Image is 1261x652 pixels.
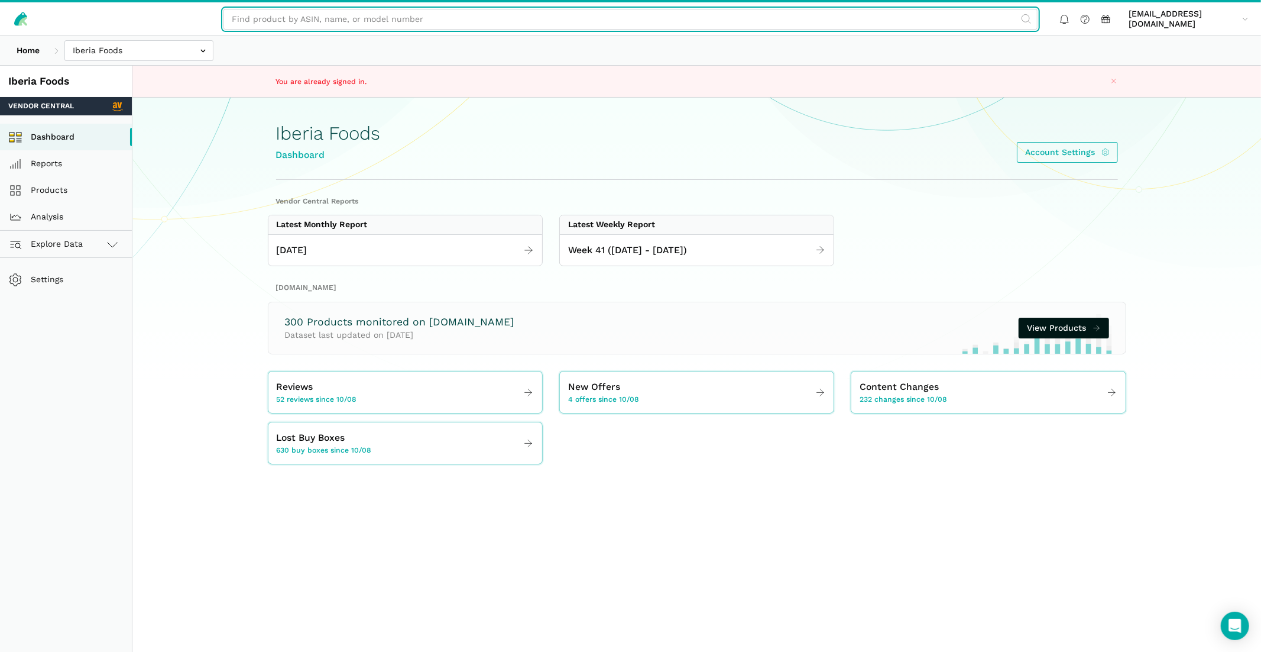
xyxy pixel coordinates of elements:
[560,239,834,262] a: Week 41 ([DATE] - [DATE])
[1019,318,1109,338] a: View Products
[277,380,313,395] span: Reviews
[860,395,947,405] span: 232 changes since 10/08
[1129,9,1238,30] span: [EMAIL_ADDRESS][DOMAIN_NAME]
[568,220,655,230] div: Latest Weekly Report
[277,220,368,230] div: Latest Monthly Report
[568,380,620,395] span: New Offers
[8,40,48,61] a: Home
[276,148,381,163] div: Dashboard
[1221,612,1249,640] div: Open Intercom Messenger
[276,76,584,87] p: You are already signed in.
[860,380,939,395] span: Content Changes
[285,329,514,341] p: Dataset last updated on [DATE]
[568,243,687,258] span: Week 41 ([DATE] - [DATE])
[1027,322,1086,334] span: View Products
[8,101,74,112] span: Vendor Central
[268,239,542,262] a: [DATE]
[285,315,514,330] h3: 300 Products monitored on [DOMAIN_NAME]
[277,243,307,258] span: [DATE]
[268,376,542,409] a: Reviews 52 reviews since 10/08
[560,376,834,409] a: New Offers 4 offers since 10/08
[276,123,381,144] h1: Iberia Foods
[1017,142,1118,163] a: Account Settings
[268,427,542,460] a: Lost Buy Boxes 630 buy boxes since 10/08
[1124,7,1253,31] a: [EMAIL_ADDRESS][DOMAIN_NAME]
[12,237,83,251] span: Explore Data
[277,431,345,446] span: Lost Buy Boxes
[1106,74,1121,89] button: Close
[277,395,357,405] span: 52 reviews since 10/08
[276,283,1118,293] h2: [DOMAIN_NAME]
[851,376,1125,409] a: Content Changes 232 changes since 10/08
[8,74,124,89] div: Iberia Foods
[276,196,1118,207] h2: Vendor Central Reports
[223,9,1038,30] input: Find product by ASIN, name, or model number
[277,446,372,456] span: 630 buy boxes since 10/08
[64,40,213,61] input: Iberia Foods
[568,395,639,405] span: 4 offers since 10/08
